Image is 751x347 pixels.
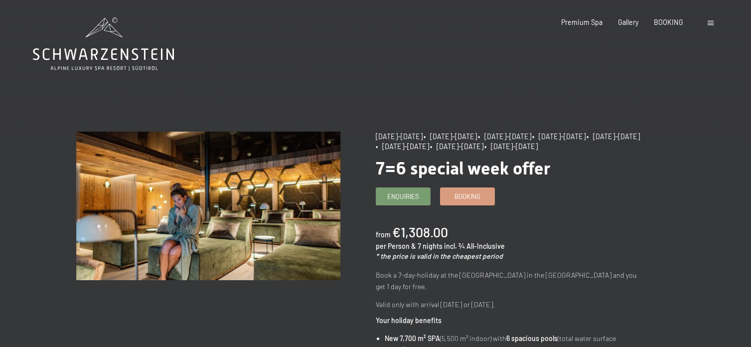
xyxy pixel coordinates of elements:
span: • [DATE]–[DATE] [532,132,586,141]
span: • [DATE]–[DATE] [424,132,477,141]
span: • [DATE]–[DATE] [484,142,538,151]
strong: New 7,700 m² SPA [385,334,440,343]
p: Book a 7-day-holiday at the [GEOGRAPHIC_DATA] in the [GEOGRAPHIC_DATA] and you get 1 day for free. [376,270,640,292]
strong: 6 spacious pools [506,334,558,343]
a: Premium Spa [561,18,602,26]
span: • [DATE]–[DATE] [478,132,531,141]
span: incl. ¾ All-Inclusive [444,242,505,250]
em: * the price is valid in the cheapest period [376,252,503,260]
span: Booking [454,192,480,201]
span: • [DATE]–[DATE] [587,132,640,141]
span: Enquiries [387,192,419,201]
a: Booking [441,188,494,204]
span: • [DATE]–[DATE] [430,142,483,151]
strong: Your holiday benefits [376,316,442,325]
span: 7=6 special week offer [376,158,550,178]
span: per Person & [376,242,416,250]
span: from [376,230,391,239]
span: • [DATE]–[DATE] [376,142,429,151]
a: Enquiries [376,188,430,204]
b: €1,308.00 [392,224,448,240]
p: Valid only with arrival [DATE] or [DATE]. [376,299,640,311]
span: [DATE]–[DATE] [376,132,423,141]
a: BOOKING [654,18,683,26]
img: 7=6 special week offer [76,132,340,280]
a: Gallery [618,18,638,26]
span: 7 nights [418,242,443,250]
